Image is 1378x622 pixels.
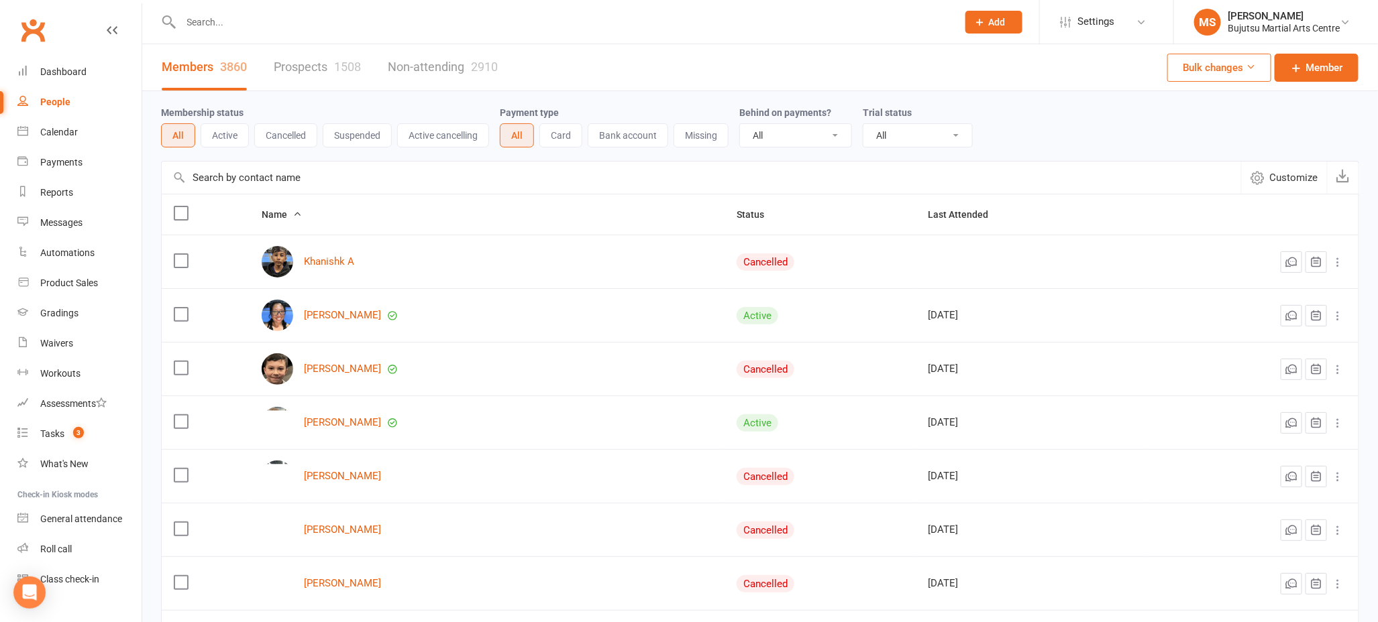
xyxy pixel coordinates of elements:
[929,578,1136,589] div: [DATE]
[323,123,392,147] button: Suspended
[929,417,1136,428] div: [DATE]
[929,206,1004,223] button: Last Attended
[737,414,778,432] div: Active
[863,107,912,118] label: Trial status
[17,178,142,208] a: Reports
[539,123,582,147] button: Card
[500,107,559,118] label: Payment type
[40,127,78,137] div: Calendar
[388,44,498,90] a: Non-attending2910
[40,157,83,168] div: Payments
[40,544,72,554] div: Roll call
[304,417,381,428] a: [PERSON_NAME]
[737,521,794,539] div: Cancelled
[737,209,779,220] span: Status
[40,458,89,469] div: What's New
[40,368,81,379] div: Workouts
[17,328,142,359] a: Waivers
[1077,7,1114,37] span: Settings
[201,123,249,147] button: Active
[397,123,489,147] button: Active cancelling
[177,13,949,32] input: Search...
[40,66,87,77] div: Dashboard
[929,209,1004,220] span: Last Attended
[40,338,73,349] div: Waivers
[304,471,381,482] a: [PERSON_NAME]
[737,253,794,271] div: Cancelled
[929,363,1136,375] div: [DATE]
[929,524,1136,536] div: [DATE]
[17,208,142,238] a: Messages
[162,162,1241,194] input: Search by contact name
[40,398,107,409] div: Assessments
[17,534,142,564] a: Roll call
[1241,162,1327,194] button: Customize
[40,513,122,524] div: General attendance
[929,471,1136,482] div: [DATE]
[1275,54,1359,82] a: Member
[220,60,247,74] div: 3860
[40,574,99,584] div: Class check-in
[737,206,779,223] button: Status
[162,44,247,90] a: Members3860
[161,107,244,118] label: Membership status
[17,389,142,419] a: Assessments
[737,468,794,485] div: Cancelled
[40,247,95,258] div: Automations
[17,564,142,595] a: Class kiosk mode
[304,578,381,589] a: [PERSON_NAME]
[588,123,668,147] button: Bank account
[471,60,498,74] div: 2910
[304,524,381,536] a: [PERSON_NAME]
[1194,9,1221,36] div: MS
[254,123,317,147] button: Cancelled
[40,277,98,288] div: Product Sales
[40,428,64,439] div: Tasks
[737,361,794,378] div: Cancelled
[13,576,46,609] div: Open Intercom Messenger
[304,256,354,267] a: Khanishk A
[16,13,50,47] a: Clubworx
[737,307,778,324] div: Active
[334,60,361,74] div: 1508
[304,363,381,375] a: [PERSON_NAME]
[262,206,302,223] button: Name
[739,107,831,118] label: Behind on payments?
[262,209,302,220] span: Name
[1228,22,1340,34] div: Bujutsu Martial Arts Centre
[17,238,142,268] a: Automations
[929,310,1136,321] div: [DATE]
[1228,10,1340,22] div: [PERSON_NAME]
[17,359,142,389] a: Workouts
[500,123,534,147] button: All
[1270,170,1318,186] span: Customize
[737,575,794,593] div: Cancelled
[989,17,1006,27] span: Add
[161,123,195,147] button: All
[17,449,142,479] a: What's New
[40,187,73,198] div: Reports
[17,419,142,449] a: Tasks 3
[17,147,142,178] a: Payments
[40,308,78,318] div: Gradings
[17,298,142,328] a: Gradings
[17,87,142,117] a: People
[274,44,361,90] a: Prospects1508
[17,117,142,147] a: Calendar
[73,427,84,438] span: 3
[17,57,142,87] a: Dashboard
[304,310,381,321] a: [PERSON_NAME]
[17,504,142,534] a: General attendance kiosk mode
[1167,54,1271,82] button: Bulk changes
[40,217,83,228] div: Messages
[40,97,70,107] div: People
[965,11,1022,34] button: Add
[674,123,729,147] button: Missing
[17,268,142,298] a: Product Sales
[1306,60,1343,76] span: Member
